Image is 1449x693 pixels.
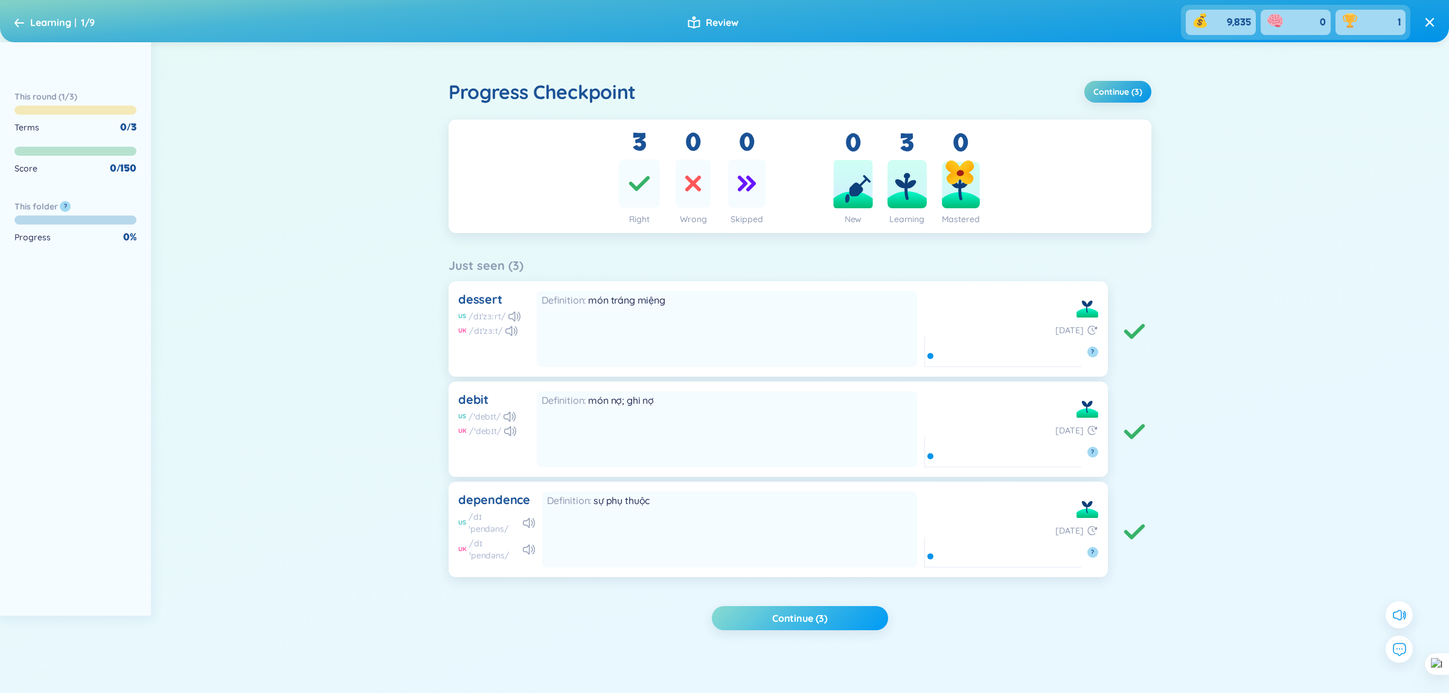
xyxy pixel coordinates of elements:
[458,412,466,421] div: US
[30,16,71,28] span: Learning
[1055,324,1084,337] span: [DATE]
[458,312,466,321] div: US
[469,425,502,437] div: /ˈdebɪt/
[110,162,117,175] span: 0
[458,545,467,554] div: UK
[110,162,136,175] div: / 150
[81,16,95,28] span: 1/9
[458,427,467,435] div: UK
[458,327,467,335] div: UK
[712,606,888,630] button: Continue (3)
[629,212,650,226] div: Right
[845,213,862,225] div: New
[900,127,914,160] div: 3
[449,78,636,105] div: Progress Checkpoint
[14,13,95,32] a: Learning1/9
[845,127,862,160] div: 0
[469,410,501,423] div: /ˈdebɪt/
[1055,524,1084,537] span: [DATE]
[1093,86,1142,98] span: Continue (3)
[739,127,755,159] div: 0
[469,325,503,337] div: /dɪˈzɜːt/
[588,294,665,306] span: món tráng miệng
[469,537,520,561] div: /dɪˈpendəns/
[633,127,647,159] div: 3
[1320,16,1326,29] span: 0
[588,394,654,406] span: món nợ; ghi nợ
[772,612,828,625] span: Continue (3)
[685,127,702,159] div: 0
[14,91,136,103] h6: This round ( 1 / 3 )
[542,394,588,406] span: Definition
[1227,16,1251,29] span: 9,835
[458,291,502,308] div: dessert
[953,127,969,160] div: 0
[469,511,520,535] div: /dɪˈpendəns/
[1087,547,1098,558] button: ?
[14,162,37,175] div: Score
[469,310,506,322] div: /dɪˈzɜːrt/
[458,391,488,408] div: debit
[449,257,1151,274] div: Just seen ( 3 )
[542,294,588,306] span: Definition
[458,519,466,527] div: US
[1087,346,1098,357] button: ?
[889,213,924,225] div: Learning
[14,231,51,244] div: Progress
[14,200,57,212] h6: This folder
[1398,16,1401,29] span: 1
[1055,424,1084,437] span: [DATE]
[680,212,707,226] div: Wrong
[1084,81,1151,103] button: Continue (3)
[731,212,763,226] div: Skipped
[123,231,136,244] div: 0 %
[547,494,593,506] span: Definition
[458,491,530,508] div: dependence
[593,494,650,506] span: sự phụ thuộc
[706,16,738,29] span: Review
[942,213,980,225] div: Mastered
[14,121,39,134] div: Terms
[1087,447,1098,458] button: ?
[120,121,136,134] div: 0/3
[60,201,71,212] button: ?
